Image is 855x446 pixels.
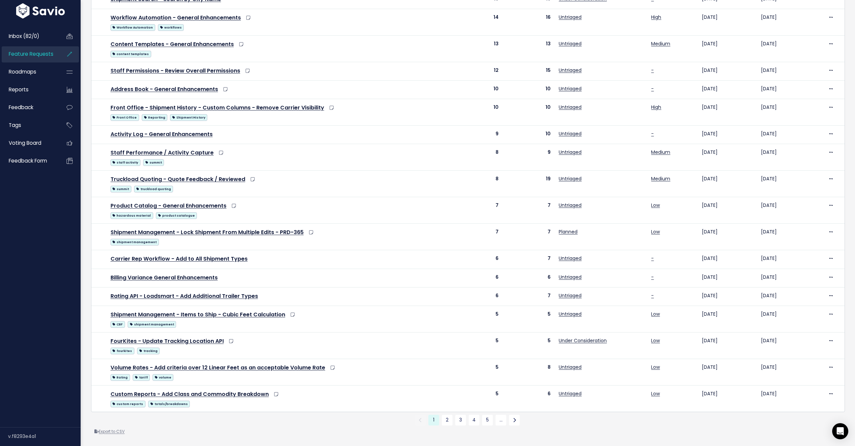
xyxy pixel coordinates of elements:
span: Reports [9,86,29,93]
a: Volume Rates - Add criteria over 12 Linear Feet as an acceptable Volume Rate [111,364,325,371]
span: Roadmaps [9,68,36,75]
a: Rating [111,373,130,381]
td: 6 [444,287,503,306]
a: totals/breakdowns [148,399,190,408]
a: Staff Permissions - Review Overall Permissions [111,67,240,75]
td: [DATE] [698,287,757,306]
td: [DATE] [698,81,757,99]
td: [DATE] [698,144,757,171]
td: 7 [503,250,555,269]
a: - [651,274,654,280]
span: shipment management [128,321,176,328]
a: Inbox (82/0) [2,29,56,44]
a: custom reports [111,399,145,408]
span: shipment management [111,239,159,246]
a: Address Book - General Enhancements [111,85,218,93]
a: Shipment Management - Items to Ship - Cubic Feet Calculation [111,311,285,318]
a: Medium [651,175,670,182]
a: Untriaged [559,274,582,280]
span: Feedback [9,104,33,111]
td: [DATE] [757,269,823,287]
a: Under Consideration [559,337,607,344]
a: Workflow Automation [111,23,155,31]
a: Workflow Automation - General Enhancements [111,14,241,21]
a: tariff [133,373,150,381]
td: [DATE] [757,332,823,359]
span: hazardous material [111,212,153,219]
span: summit [111,186,131,192]
td: [DATE] [698,171,757,197]
td: 7 [503,287,555,306]
td: 5 [444,332,503,359]
td: 5 [444,359,503,385]
a: Untriaged [559,202,582,209]
a: Untriaged [559,130,582,137]
img: logo-white.9d6f32f41409.svg [14,3,67,18]
a: Low [651,228,660,235]
td: 8 [444,144,503,171]
span: Feedback form [9,157,47,164]
td: 6 [503,269,555,287]
span: summit [143,159,164,166]
a: 4 [469,415,479,426]
a: Reporting [142,113,167,121]
a: - [651,292,654,299]
a: Voting Board [2,135,56,151]
td: [DATE] [757,359,823,385]
td: [DATE] [698,224,757,250]
td: 16 [503,9,555,35]
td: [DATE] [757,35,823,62]
a: Front Office [111,113,139,121]
td: [DATE] [757,287,823,306]
td: 7 [503,224,555,250]
a: Front Office - Shipment History - Custom Columns - Remove Carrier Visibility [111,104,324,111]
a: Untriaged [559,292,582,299]
a: Feature Requests [2,46,56,62]
a: Shipment History [170,113,207,121]
td: 5 [444,306,503,332]
td: [DATE] [757,197,823,224]
a: High [651,14,661,20]
td: [DATE] [757,99,823,126]
a: Untriaged [559,67,582,74]
td: 7 [503,197,555,224]
td: [DATE] [757,250,823,269]
a: … [496,415,506,426]
a: Reports [2,82,56,97]
a: Low [651,364,660,370]
a: Untriaged [559,390,582,397]
td: [DATE] [757,81,823,99]
a: fourkites [111,346,134,355]
span: Reporting [142,114,167,121]
td: 8 [444,171,503,197]
td: 6 [444,250,503,269]
span: content templates [111,51,151,57]
span: staff activity [111,159,140,166]
span: Front Office [111,114,139,121]
td: 5 [503,332,555,359]
td: 19 [503,171,555,197]
a: shipment management [111,237,159,246]
a: Low [651,202,660,209]
span: Voting Board [9,139,41,146]
td: 7 [444,197,503,224]
td: [DATE] [698,250,757,269]
td: [DATE] [757,385,823,411]
a: tracking [137,346,160,355]
td: 9 [444,126,503,144]
a: Truckload Quoting - Quote Feedback / Reviewed [111,175,245,183]
td: [DATE] [757,9,823,35]
a: shipment management [128,320,176,328]
a: Planned [559,228,578,235]
a: Low [651,311,660,317]
td: [DATE] [698,35,757,62]
a: Activity Log - General Enhancements [111,130,213,138]
a: - [651,130,654,137]
td: 15 [503,62,555,80]
td: [DATE] [757,144,823,171]
a: summit [111,184,131,193]
a: truckload quoting [134,184,173,193]
td: [DATE] [757,306,823,332]
td: [DATE] [757,126,823,144]
a: Untriaged [559,104,582,110]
